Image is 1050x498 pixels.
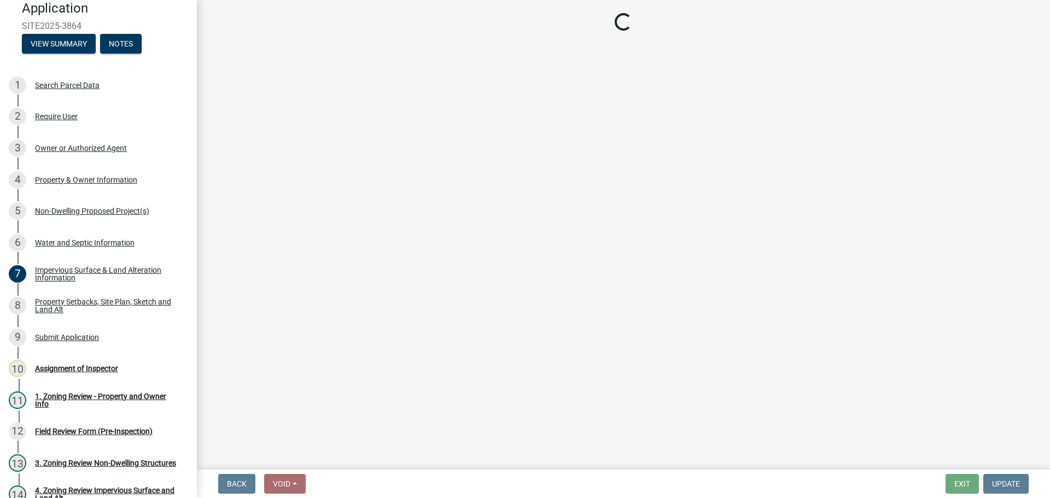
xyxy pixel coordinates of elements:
div: 12 [9,423,26,440]
div: 1. Zoning Review - Property and Owner Info [35,392,179,408]
wm-modal-confirm: Notes [100,40,142,49]
div: 7 [9,265,26,283]
div: 9 [9,329,26,346]
div: Property & Owner Information [35,176,137,184]
div: 3. Zoning Review Non-Dwelling Structures [35,459,176,467]
div: Submit Application [35,333,99,341]
div: Impervious Surface & Land Alteration Information [35,266,179,282]
div: 11 [9,391,26,409]
span: Void [273,479,290,488]
div: 13 [9,454,26,472]
button: Back [218,474,255,494]
div: Require User [35,113,78,120]
div: Owner or Authorized Agent [35,144,127,152]
button: Update [983,474,1029,494]
div: 2 [9,108,26,125]
div: Non-Dwelling Proposed Project(s) [35,207,149,215]
div: 3 [9,139,26,157]
span: Back [227,479,247,488]
div: 1 [9,77,26,94]
div: Water and Septic Information [35,239,135,247]
div: Property Setbacks, Site Plan, Sketch and Land Alt [35,298,179,313]
button: Notes [100,34,142,54]
wm-modal-confirm: Summary [22,40,96,49]
span: Update [992,479,1020,488]
div: Search Parcel Data [35,81,100,89]
div: 6 [9,234,26,251]
span: SITE2025-3864 [22,21,175,31]
div: Assignment of Inspector [35,365,118,372]
div: 5 [9,202,26,220]
div: 4 [9,171,26,189]
button: Exit [946,474,979,494]
div: Field Review Form (Pre-Inspection) [35,427,153,435]
button: View Summary [22,34,96,54]
div: 10 [9,360,26,377]
button: Void [264,474,306,494]
div: 8 [9,297,26,314]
